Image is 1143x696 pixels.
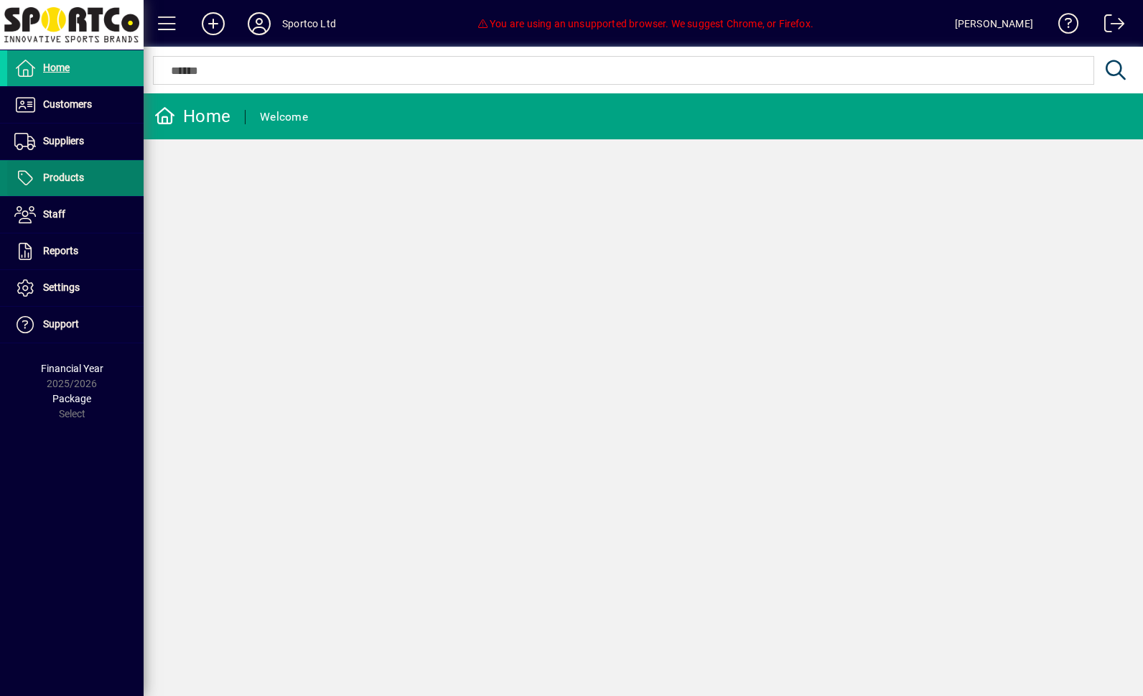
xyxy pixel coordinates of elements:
a: Knowledge Base [1048,3,1079,50]
span: Reports [43,245,78,256]
button: Profile [236,11,282,37]
a: Products [7,160,144,196]
a: Logout [1093,3,1125,50]
span: Customers [43,98,92,110]
span: Suppliers [43,135,84,147]
div: Sportco Ltd [282,12,336,35]
a: Customers [7,87,144,123]
span: You are using an unsupported browser. We suggest Chrome, or Firefox. [477,18,813,29]
span: Staff [43,208,65,220]
span: Package [52,393,91,404]
div: Home [154,105,230,128]
button: Add [190,11,236,37]
span: Products [43,172,84,183]
div: [PERSON_NAME] [955,12,1033,35]
a: Reports [7,233,144,269]
a: Support [7,307,144,343]
a: Settings [7,270,144,306]
span: Settings [43,282,80,293]
span: Home [43,62,70,73]
a: Suppliers [7,124,144,159]
a: Staff [7,197,144,233]
span: Support [43,318,79,330]
span: Financial Year [41,363,103,374]
div: Welcome [260,106,308,129]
